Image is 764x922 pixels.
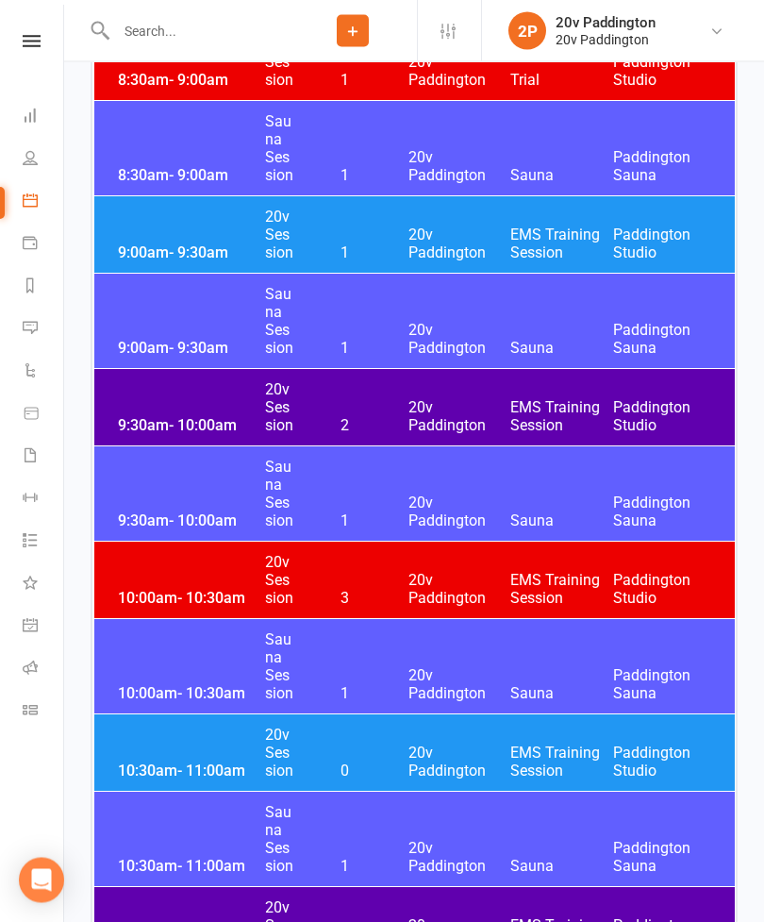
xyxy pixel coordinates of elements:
span: - 10:30am [177,685,245,703]
span: 8:30am [113,72,264,90]
div: 20v Paddington [556,31,656,48]
input: Search... [110,18,289,44]
span: Paddington Sauna [613,840,716,876]
a: Payments [23,224,65,266]
span: Sauna [510,685,613,703]
a: Class kiosk mode [23,691,65,733]
span: 20v Paddington [408,667,511,703]
span: Paddington Sauna [613,495,716,530]
a: What's New [23,563,65,606]
span: - 11:00am [177,763,245,780]
a: General attendance kiosk mode [23,606,65,648]
span: 2 [295,417,394,435]
span: 20v Paddington [408,226,511,262]
span: - 9:30am [169,340,228,358]
span: 3 [295,590,394,608]
span: Sauna [510,858,613,876]
span: Trial [510,72,613,90]
div: 2P [508,12,546,50]
span: 8:30am [113,167,264,185]
span: Paddington Sauna [613,322,716,358]
span: 9:00am [113,244,264,262]
span: EMS Training Session [510,226,613,262]
span: 1 [295,72,394,90]
a: Calendar [23,181,65,224]
a: Dashboard [23,96,65,139]
span: - 11:00am [177,858,245,876]
a: Roll call kiosk mode [23,648,65,691]
span: Sauna Session [264,113,295,185]
span: EMS Training Session [510,745,613,780]
span: - 10:00am [169,512,237,530]
span: 1 [295,167,394,185]
span: 1 [295,685,394,703]
span: Paddington Studio [613,572,716,608]
span: 20v Paddington [408,745,511,780]
span: 1 [295,512,394,530]
span: 20v Paddington [408,399,511,435]
span: - 10:00am [169,417,237,435]
span: 10:00am [113,685,264,703]
span: 20v Session [264,727,295,780]
span: 20v Paddington [408,322,511,358]
span: 1 [295,858,394,876]
span: 20v Session [264,381,295,435]
span: 1 [295,340,394,358]
span: Sauna [510,512,613,530]
span: 10:30am [113,763,264,780]
span: Sauna [510,340,613,358]
span: EMS Training Session [510,572,613,608]
span: 20v Paddington [408,572,511,608]
span: 0 [295,763,394,780]
span: Paddington Studio [613,399,716,435]
span: 9:00am [113,340,264,358]
span: 20v Paddington [408,54,511,90]
span: 10:30am [113,858,264,876]
span: Sauna [510,167,613,185]
span: 9:30am [113,417,264,435]
span: - 9:00am [169,72,228,90]
span: - 10:30am [177,590,245,608]
span: Sauna Session [264,804,295,876]
span: Paddington Sauna [613,667,716,703]
span: Paddington Sauna [613,149,716,185]
span: Paddington Studio [613,745,716,780]
span: Sauna Session [264,459,295,530]
span: - 9:30am [169,244,228,262]
span: 20v Paddington [408,495,511,530]
a: Product Sales [23,394,65,436]
a: Reports [23,266,65,309]
span: 9:30am [113,512,264,530]
span: Sauna Session [264,286,295,358]
span: 20v Paddington [408,149,511,185]
span: Sauna Session [264,631,295,703]
div: Open Intercom Messenger [19,858,64,903]
span: 10:00am [113,590,264,608]
span: 1 [295,244,394,262]
div: 20v Paddington [556,14,656,31]
span: 20v Paddington [408,840,511,876]
span: 20v Session [264,209,295,262]
span: 20v Session [264,554,295,608]
span: EMS Training Session [510,399,613,435]
a: People [23,139,65,181]
span: Paddington Studio [613,226,716,262]
span: - 9:00am [169,167,228,185]
span: Paddington Studio [613,54,716,90]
